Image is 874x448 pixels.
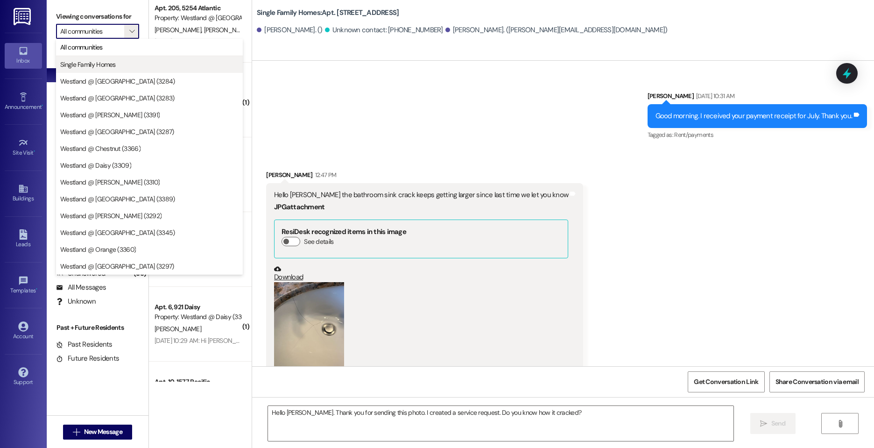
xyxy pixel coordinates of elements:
[47,323,148,333] div: Past + Future Residents
[60,127,174,136] span: Westland @ [GEOGRAPHIC_DATA] (3287)
[155,336,842,345] div: [DATE] 10:29 AM: Hi [PERSON_NAME]. Apartment 11 is harassing the woman that cleans up the courtya...
[36,286,37,292] span: •
[266,170,583,183] div: [PERSON_NAME]
[274,282,344,376] button: Zoom image
[775,377,859,387] span: Share Conversation via email
[445,25,668,35] div: [PERSON_NAME]. ([PERSON_NAME][EMAIL_ADDRESS][DOMAIN_NAME])
[155,26,204,34] span: [PERSON_NAME]
[750,413,796,434] button: Send
[274,190,568,200] div: Hello [PERSON_NAME] the bathroom sink crack keeps getting larger since last time we let you know
[760,420,767,427] i: 
[274,202,324,212] b: JPG attachment
[155,302,241,312] div: Apt. 6, 921 Daisy
[325,25,443,35] div: Unknown contact: [PHONE_NUMBER]
[5,364,42,390] a: Support
[60,262,174,271] span: Westland @ [GEOGRAPHIC_DATA] (3297)
[769,371,865,392] button: Share Conversation via email
[694,91,734,101] div: [DATE] 10:31 AM
[655,111,853,121] div: Good morning. I received your payment receipt for July. Thank you.
[47,251,148,261] div: Residents
[771,419,786,428] span: Send
[5,181,42,206] a: Buildings
[257,8,399,18] b: Single Family Homes: Apt. [STREET_ADDRESS]
[5,43,42,68] a: Inbox
[84,427,122,437] span: New Message
[155,377,241,387] div: Apt. 10, 1577 Pacific
[129,28,134,35] i: 
[60,245,136,254] span: Westland @ Orange (3360)
[155,312,241,322] div: Property: Westland @ Daisy (3309)
[648,91,867,104] div: [PERSON_NAME]
[304,237,333,247] label: See details
[56,9,139,24] label: Viewing conversations for
[204,26,254,34] span: [PERSON_NAME]
[155,325,201,333] span: [PERSON_NAME]
[56,354,119,363] div: Future Residents
[63,425,132,440] button: New Message
[155,3,241,13] div: Apt. 205, 5254 Atlantic
[313,170,337,180] div: 12:47 PM
[60,24,124,39] input: All communities
[56,340,113,349] div: Past Residents
[5,227,42,252] a: Leads
[837,420,844,427] i: 
[5,135,42,160] a: Site Visit •
[274,265,568,282] a: Download
[47,180,148,190] div: Prospects
[60,77,175,86] span: Westland @ [GEOGRAPHIC_DATA] (3284)
[56,283,106,292] div: All Messages
[60,194,175,204] span: Westland @ [GEOGRAPHIC_DATA] (3389)
[5,319,42,344] a: Account
[5,273,42,298] a: Templates •
[674,131,713,139] span: Rent/payments
[34,148,35,155] span: •
[688,371,764,392] button: Get Conversation Link
[60,211,162,220] span: Westland @ [PERSON_NAME] (3292)
[648,128,867,142] div: Tagged as:
[60,93,175,103] span: Westland @ [GEOGRAPHIC_DATA] (3283)
[155,13,241,23] div: Property: Westland @ [GEOGRAPHIC_DATA] (3283)
[60,144,141,153] span: Westland @ Chestnut (3366)
[60,161,131,170] span: Westland @ Daisy (3309)
[60,178,160,187] span: Westland @ [PERSON_NAME] (3310)
[257,25,323,35] div: [PERSON_NAME]. ()
[14,8,33,25] img: ResiDesk Logo
[42,102,43,109] span: •
[56,297,96,306] div: Unknown
[60,228,175,237] span: Westland @ [GEOGRAPHIC_DATA] (3345)
[60,110,160,120] span: Westland @ [PERSON_NAME] (3391)
[694,377,758,387] span: Get Conversation Link
[73,428,80,436] i: 
[47,53,148,63] div: Prospects + Residents
[60,60,116,69] span: Single Family Homes
[60,43,103,52] span: All communities
[282,227,406,236] b: ResiDesk recognized items in this image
